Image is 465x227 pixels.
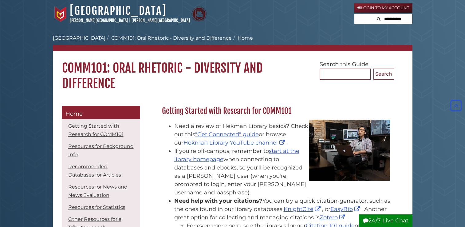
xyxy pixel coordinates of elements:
a: Back to Top [449,102,463,109]
a: [PERSON_NAME][GEOGRAPHIC_DATA] [132,18,190,23]
button: Search [375,14,382,22]
li: If you're off-campus, remember to when connecting to databases and ebooks, so you'll be recognize... [174,147,391,197]
img: Calvin Theological Seminary [191,6,207,22]
nav: breadcrumb [53,34,412,51]
button: 24/7 Live Chat [359,214,412,227]
h2: Getting Started with Research for COMM101 [159,106,394,116]
a: [PERSON_NAME][GEOGRAPHIC_DATA] [70,18,128,23]
a: EasyBib [330,206,361,213]
a: Login to My Account [354,3,412,13]
li: Home [232,34,253,42]
a: Resources for News and News Evaluation [68,184,128,198]
h1: COMM101: Oral Rhetoric - Diversity and Difference [53,51,412,91]
li: Need a review of Hekman Library basics? Check out this or browse our . [174,122,391,147]
a: Getting Started with Research for COMM101 [68,123,124,137]
a: Zotero [320,214,346,221]
a: Resources for Statistics [68,204,125,210]
a: start at the library homepage [174,148,299,163]
a: Hekman Library YouTube channel [183,139,286,146]
a: COMM101: Oral Rhetoric - Diversity and Difference [111,35,232,41]
span: Home [65,110,83,117]
span: | [129,18,131,23]
img: Calvin University [53,6,68,22]
a: KnightCite [284,206,322,213]
a: Home [62,106,140,119]
a: [GEOGRAPHIC_DATA] [70,4,167,18]
strong: Need help with your citations? [174,197,262,204]
a: "Get Connected" guide [195,131,259,138]
a: Recommended Databases for Articles [68,164,121,178]
button: Search [373,69,394,80]
i: Search [377,17,380,21]
a: [GEOGRAPHIC_DATA] [53,35,105,41]
a: Resources for Background Info [68,143,134,157]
